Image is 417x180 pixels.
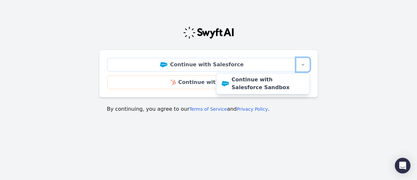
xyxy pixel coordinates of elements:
img: Salesforce Sandbox [222,81,229,86]
a: Continue with Salesforce Sandbox [216,73,309,94]
p: By continuing, you agree to our and . [107,105,310,113]
img: Salesforce [160,62,167,67]
a: Continue with Salesforce [107,58,296,72]
a: Continue with HubSpot [107,75,310,89]
img: HubSpot [171,80,176,85]
a: Terms of Service [189,106,227,112]
img: Swyft Logo [183,26,234,39]
a: Privacy Policy [237,106,268,112]
div: Open Intercom Messenger [395,158,410,173]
